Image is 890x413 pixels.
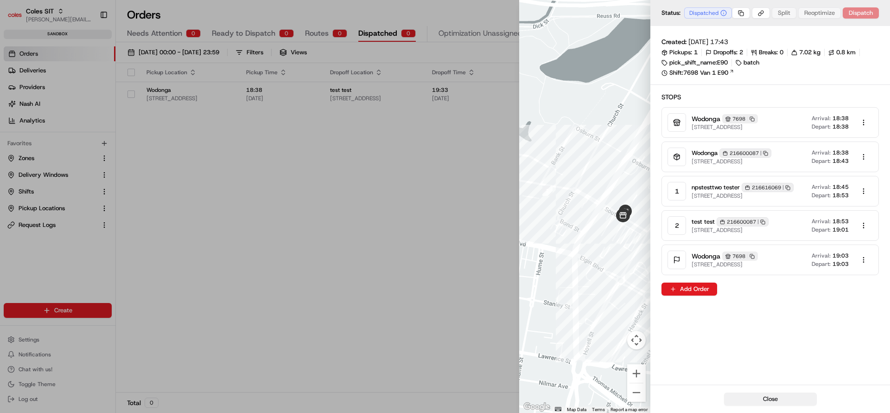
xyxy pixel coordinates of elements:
div: Start new chat [32,89,152,98]
span: Knowledge Base [19,135,71,144]
span: [DATE] 17:43 [688,37,728,46]
a: 💻API Documentation [75,131,153,148]
span: [STREET_ADDRESS] [692,158,771,165]
span: Created: [661,37,687,46]
span: 18:38 [833,115,849,122]
div: 2 [667,216,686,235]
div: 1 [667,182,686,200]
span: 2 [739,48,743,57]
button: Zoom in [627,364,646,383]
span: test test [692,218,715,226]
span: Depart: [812,123,831,130]
button: Map camera controls [627,331,646,349]
div: waypoint-rte_A8paghmvqMFWToUhxufNcd [542,186,553,196]
span: 7.02 kg [799,48,820,57]
img: Google [521,401,552,413]
div: 216600087 [717,217,769,226]
div: 💻 [78,136,86,143]
span: 18:38 [833,149,849,156]
span: Wodonga [692,252,720,261]
button: Add Order [661,283,717,296]
a: Terms [592,407,605,412]
span: 19:03 [833,260,849,268]
span: 1 [694,48,698,57]
span: npstesttwo tester [692,183,740,192]
span: Arrival: [812,149,831,156]
div: route_end-rte_A8paghmvqMFWToUhxufNcd [618,205,633,219]
span: Pickups: [669,48,692,57]
span: Arrival: [812,115,831,122]
span: Arrival: [812,252,831,259]
div: 216600087 [719,148,771,158]
span: API Documentation [88,135,149,144]
span: Arrival: [812,183,831,191]
div: 📗 [9,136,17,143]
button: Start new chat [158,91,169,103]
a: Report a map error [610,407,648,412]
div: route_start-rte_A8paghmvqMFWToUhxufNcd [616,208,630,222]
span: [STREET_ADDRESS] [692,192,794,200]
div: Status: [661,7,732,19]
span: Wodonga [692,149,718,157]
div: Dispatched [684,7,732,19]
div: We're available if you need us! [32,98,117,105]
span: Dropoffs: [713,48,737,57]
a: Shift:7698 Van 1 E90 [661,69,879,77]
h2: Stops [661,92,879,102]
span: [STREET_ADDRESS] [692,226,769,234]
div: pick_shift_name:E90 [661,58,728,67]
a: Open this area in Google Maps (opens a new window) [521,401,552,413]
span: 18:45 [833,183,849,191]
span: Depart: [812,157,831,165]
button: Map Data [567,407,586,413]
img: 1736555255976-a54dd68f-1ca7-489b-9aae-adbdc363a1c4 [9,89,26,105]
button: Close [724,393,817,406]
span: Depart: [812,260,831,268]
img: Nash [9,9,28,28]
span: Breaks: [759,48,778,57]
button: Zoom out [627,383,646,402]
p: Welcome 👋 [9,37,169,52]
span: Pylon [92,157,112,164]
span: 18:53 [833,218,849,225]
span: [STREET_ADDRESS] [692,123,758,131]
a: 📗Knowledge Base [6,131,75,148]
div: 7698 [722,252,758,261]
span: [STREET_ADDRESS] [692,261,758,268]
span: 19:03 [833,252,849,259]
span: 18:43 [833,157,849,165]
div: 7698 [722,114,758,123]
span: 19:01 [833,226,849,233]
span: Depart: [812,192,831,199]
input: Clear [24,60,153,70]
span: 0.8 km [836,48,856,57]
span: Depart: [812,226,831,233]
span: 0 [780,48,783,57]
a: Powered byPylon [65,157,112,164]
span: 18:38 [833,123,849,130]
span: Arrival: [812,218,831,225]
div: batch [736,58,759,67]
button: Keyboard shortcuts [555,407,561,411]
div: 216616069 [742,183,794,192]
span: Wodonga [692,114,720,123]
span: 18:53 [833,192,849,199]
